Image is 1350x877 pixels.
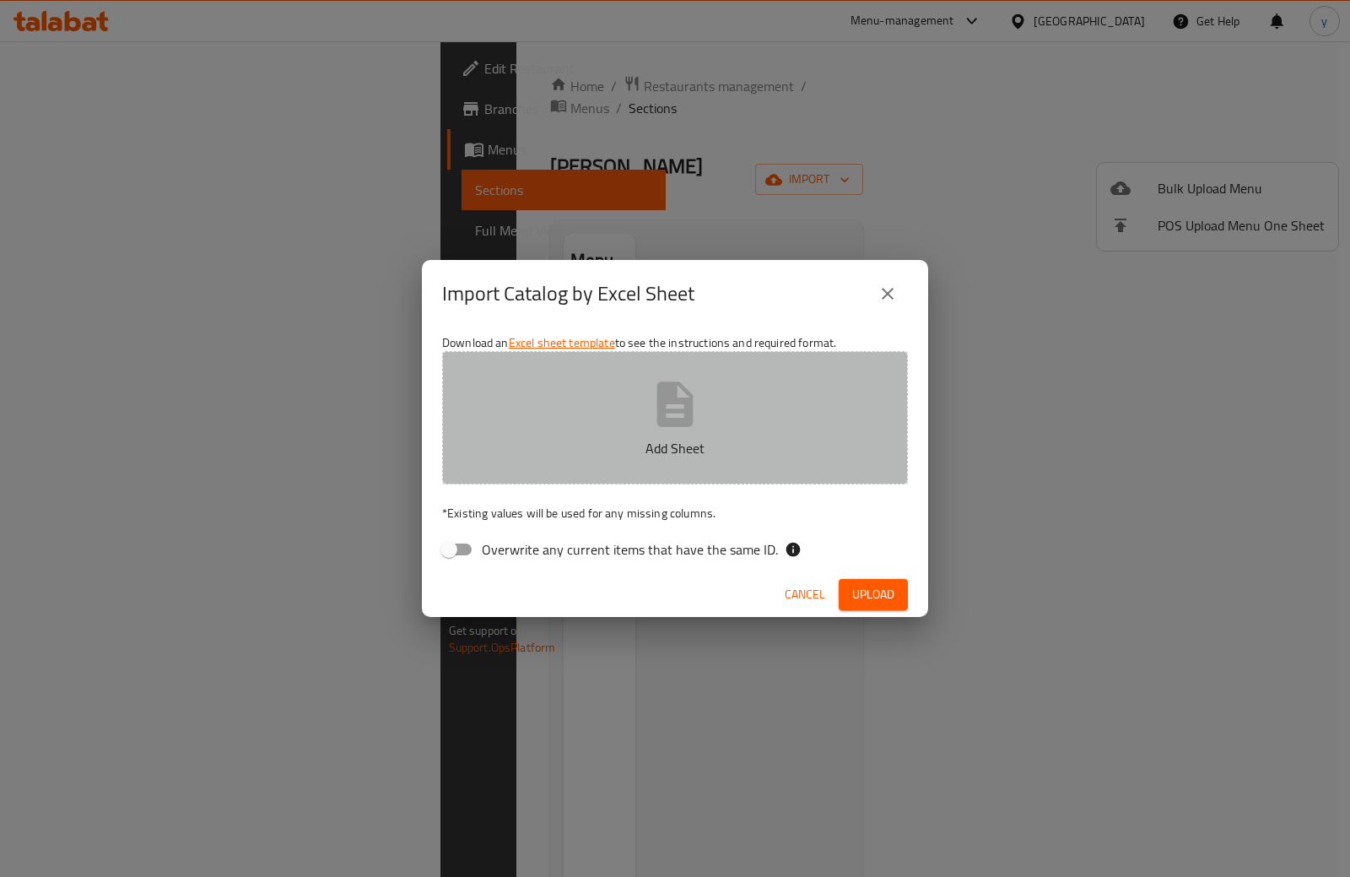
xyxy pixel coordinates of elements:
[422,328,928,572] div: Download an to see the instructions and required format.
[482,539,778,560] span: Overwrite any current items that have the same ID.
[442,505,908,522] p: Existing values will be used for any missing columns.
[509,332,615,354] a: Excel sheet template
[778,579,832,610] button: Cancel
[785,541,802,558] svg: If the overwrite option isn't selected, then the items that match an existing ID will be ignored ...
[839,579,908,610] button: Upload
[867,273,908,314] button: close
[852,584,894,605] span: Upload
[468,438,882,458] p: Add Sheet
[442,351,908,485] button: Add Sheet
[785,584,825,605] span: Cancel
[442,280,694,307] h2: Import Catalog by Excel Sheet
